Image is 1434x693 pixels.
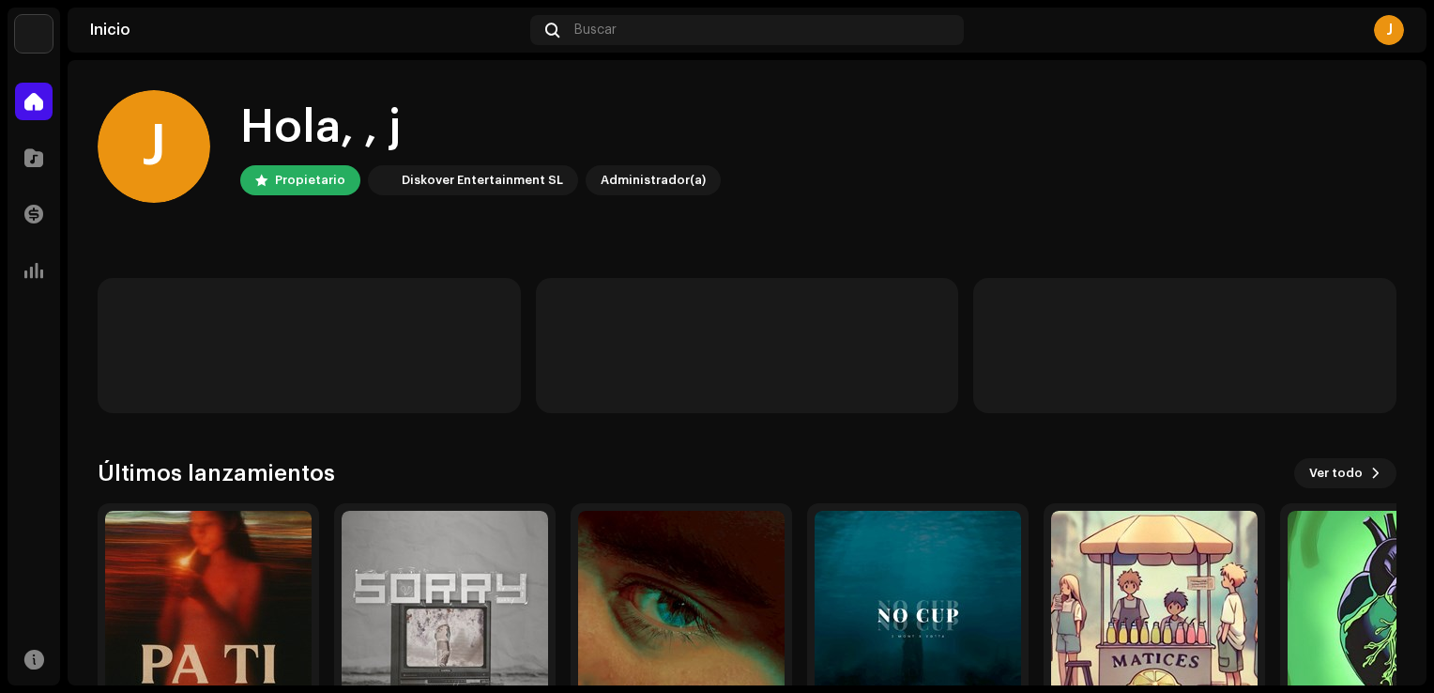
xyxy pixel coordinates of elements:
[240,98,721,158] div: Hola, , j
[601,169,706,192] div: Administrador(a)
[1309,454,1363,492] span: Ver todo
[98,90,210,203] div: J
[90,23,523,38] div: Inicio
[1374,15,1404,45] div: J
[98,458,335,488] h3: Últimos lanzamientos
[402,169,563,192] div: Diskover Entertainment SL
[1294,458,1396,488] button: Ver todo
[372,169,394,192] img: 297a105e-aa6c-4183-9ff4-27133c00f2e2
[15,15,53,53] img: 297a105e-aa6c-4183-9ff4-27133c00f2e2
[275,169,345,192] div: Propietario
[574,23,617,38] span: Buscar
